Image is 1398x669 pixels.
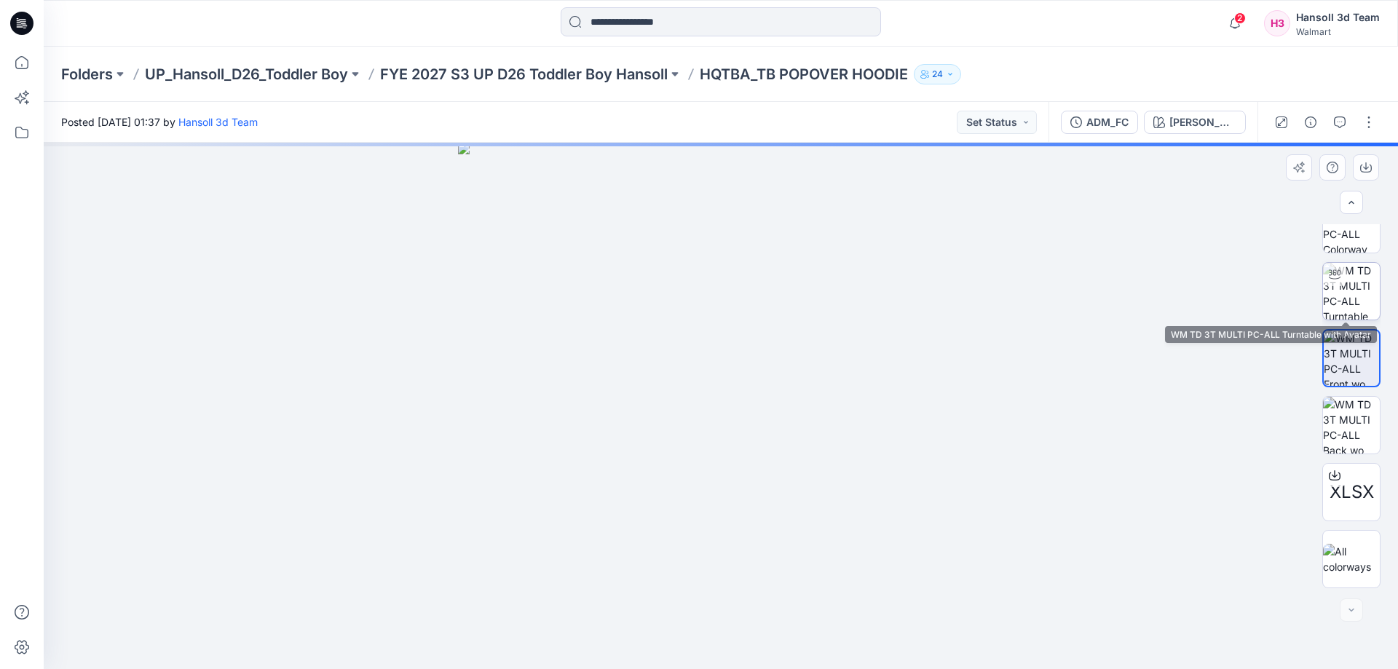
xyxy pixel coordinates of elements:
a: Hansoll 3d Team [178,116,258,128]
img: WM TD 3T MULTI PC-ALL Turntable with Avatar [1323,263,1380,320]
a: FYE 2027 S3 UP D26 Toddler Boy Hansoll [380,64,668,84]
p: HQTBA_TB POPOVER HOODIE [700,64,908,84]
img: WM TD 3T MULTI PC-ALL Colorway wo Avatar [1323,196,1380,253]
button: Details [1299,111,1322,134]
span: 2 [1234,12,1246,24]
a: Folders [61,64,113,84]
div: Hansoll 3d Team [1296,9,1380,26]
img: All colorways [1323,544,1380,574]
span: XLSX [1330,479,1374,505]
a: UP_Hansoll_D26_Toddler Boy [145,64,348,84]
div: Walmart [1296,26,1380,37]
img: WM TD 3T MULTI PC-ALL Front wo Avatar [1324,330,1379,386]
span: Posted [DATE] 01:37 by [61,114,258,130]
img: WM TD 3T MULTI PC-ALL Back wo Avatar [1323,397,1380,454]
div: H3 [1264,10,1290,36]
button: ADM_FC [1061,111,1138,134]
p: 24 [932,66,943,82]
div: ADM_FC [1086,114,1129,130]
img: eyJhbGciOiJIUzI1NiIsImtpZCI6IjAiLCJzbHQiOiJzZXMiLCJ0eXAiOiJKV1QifQ.eyJkYXRhIjp7InR5cGUiOiJzdG9yYW... [458,143,984,669]
button: 24 [914,64,961,84]
button: [PERSON_NAME] RED [1144,111,1246,134]
div: [PERSON_NAME] RED [1169,114,1236,130]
